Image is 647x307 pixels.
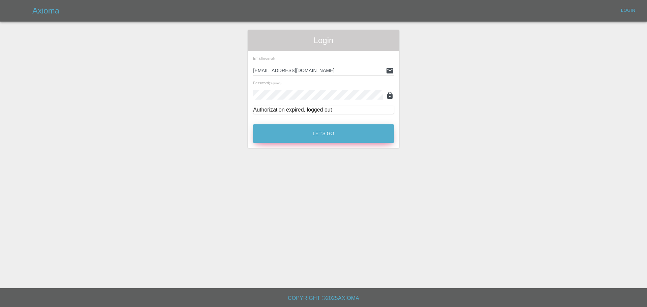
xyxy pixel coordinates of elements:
[253,124,394,143] button: Let's Go
[253,35,394,46] span: Login
[617,5,639,16] a: Login
[253,81,281,85] span: Password
[32,5,59,16] h5: Axioma
[5,294,642,303] h6: Copyright © 2025 Axioma
[253,56,275,60] span: Email
[253,106,394,114] div: Authorization expired, logged out
[262,57,275,60] small: (required)
[269,82,281,85] small: (required)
